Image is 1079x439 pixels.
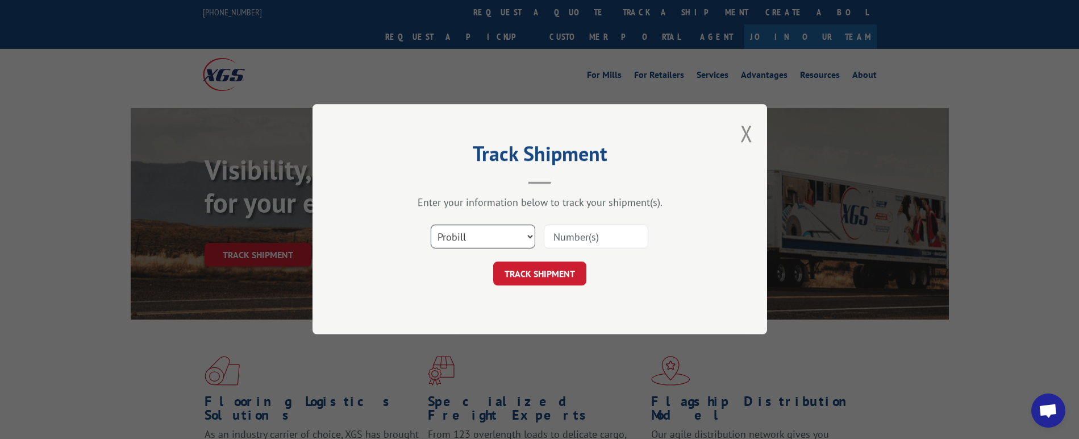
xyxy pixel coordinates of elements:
button: TRACK SHIPMENT [493,262,586,286]
div: Open chat [1031,394,1065,428]
div: Enter your information below to track your shipment(s). [369,196,710,209]
input: Number(s) [544,225,648,249]
button: Close modal [740,118,753,148]
h2: Track Shipment [369,146,710,167]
